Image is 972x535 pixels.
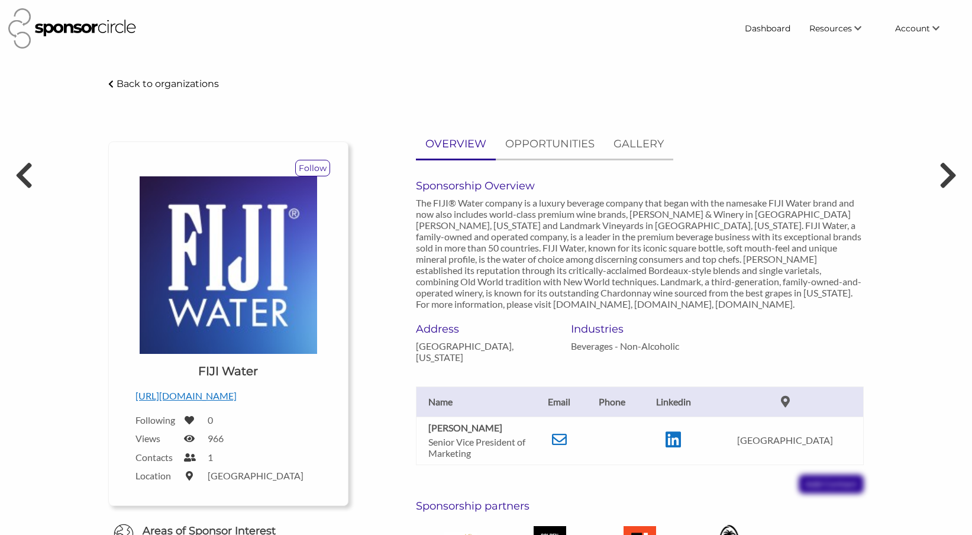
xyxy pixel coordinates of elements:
th: Phone [584,386,640,417]
th: Name [416,386,534,417]
img: Sponsor Circle Logo [8,8,136,49]
li: Resources [800,18,886,39]
p: [GEOGRAPHIC_DATA], [US_STATE] [416,340,553,363]
label: Location [135,470,177,481]
h1: FIJI Water [198,363,258,379]
label: Following [135,414,177,426]
p: The FIJI® Water company is a luxury beverage company that began with the namesake FIJI Water bran... [416,197,864,310]
p: OVERVIEW [425,136,486,153]
p: OPPORTUNITIES [505,136,595,153]
b: [PERSON_NAME] [428,422,502,433]
h6: Sponsorship Overview [416,179,864,192]
label: 1 [208,452,213,463]
p: [GEOGRAPHIC_DATA] [713,434,857,446]
a: Dashboard [735,18,800,39]
h6: Industries [571,323,708,336]
label: 0 [208,414,213,426]
p: Back to organizations [117,78,219,89]
h6: Sponsorship partners [416,499,864,513]
span: Resources [809,23,852,34]
th: Email [534,386,584,417]
th: Linkedin [640,386,707,417]
span: Account [895,23,930,34]
p: [URL][DOMAIN_NAME] [135,388,321,404]
label: Contacts [135,452,177,463]
label: 966 [208,433,224,444]
p: Senior Vice President of Marketing [428,436,529,459]
p: GALLERY [613,136,664,153]
p: Follow [296,160,330,176]
li: Account [886,18,964,39]
label: Views [135,433,177,444]
img: JUSTIN Vineyards & Winery, Landmark Vineyards Logo [140,176,317,354]
p: Beverages - Non-Alcoholic [571,340,708,352]
h6: Address [416,323,553,336]
label: [GEOGRAPHIC_DATA] [208,470,303,481]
